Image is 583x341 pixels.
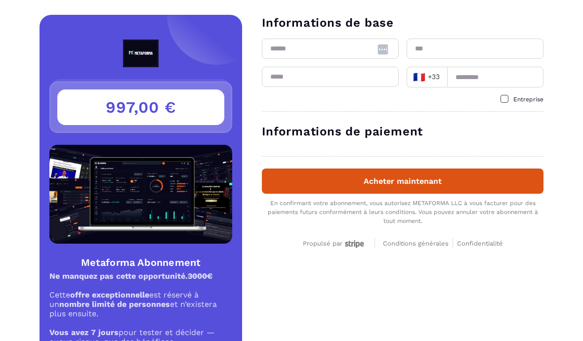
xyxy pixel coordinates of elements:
[100,40,181,67] img: logo
[262,15,543,31] h3: Informations de base
[303,238,367,248] a: Propulsé par
[457,240,503,247] span: Confidentialité
[457,238,503,248] a: Confidentialité
[383,238,453,248] a: Conditions générales
[413,70,441,84] span: +33
[383,240,449,247] span: Conditions générales
[49,256,232,269] h4: Metaforma Abonnement
[49,290,232,318] p: Cette est réservé à un et n’existera plus ensuite.
[262,169,543,194] button: Acheter maintenant
[57,89,224,125] h3: 997,00 €
[407,67,447,87] div: Search for option
[303,240,367,248] div: Propulsé par
[262,124,543,139] h3: Informations de paiement
[49,328,119,337] strong: Vous avez 7 jours
[513,96,543,103] span: Entreprise
[443,70,444,85] input: Search for option
[188,271,212,281] s: 3000€
[70,290,149,299] strong: offre exceptionnelle
[262,199,543,225] div: En confirmant votre abonnement, vous autorisez METAFORMA LLC à vous facturer pour des paiements f...
[59,299,170,309] strong: nombre limité de personnes
[413,70,425,84] span: 🇫🇷
[49,271,212,281] strong: Ne manquez pas cette opportunité.
[49,145,232,244] img: Product Image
